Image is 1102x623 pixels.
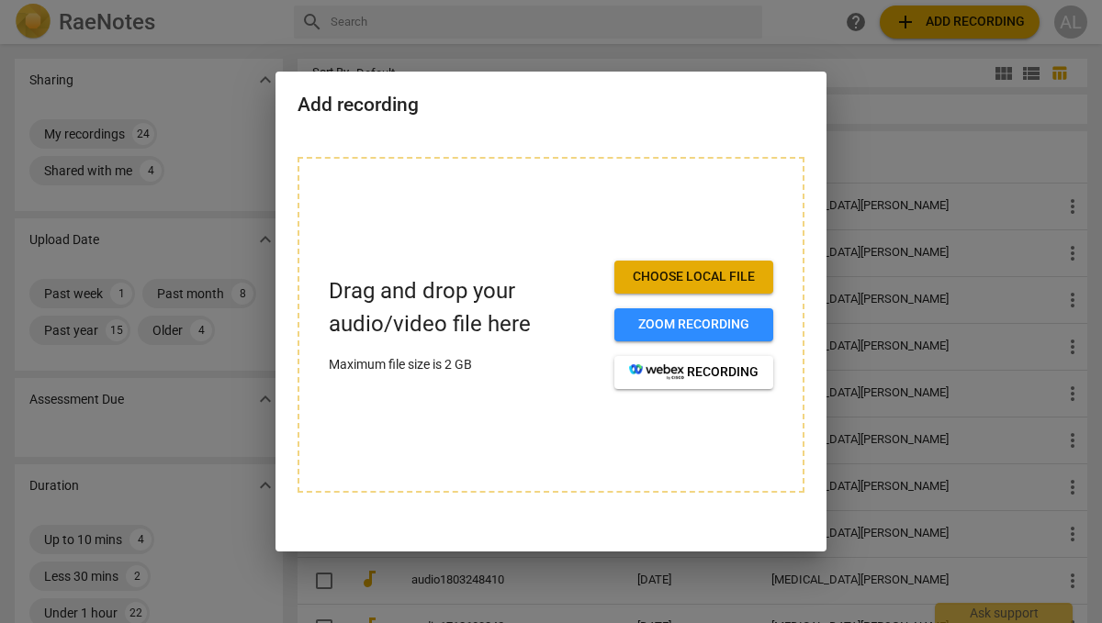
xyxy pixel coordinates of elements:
[614,356,773,389] button: recording
[614,261,773,294] button: Choose local file
[298,94,804,117] h2: Add recording
[629,363,759,382] span: recording
[629,268,759,286] span: Choose local file
[629,316,759,334] span: Zoom recording
[329,275,600,339] p: Drag and drop your audio/video file here
[614,308,773,341] button: Zoom recording
[329,355,600,374] p: Maximum file size is 2 GB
